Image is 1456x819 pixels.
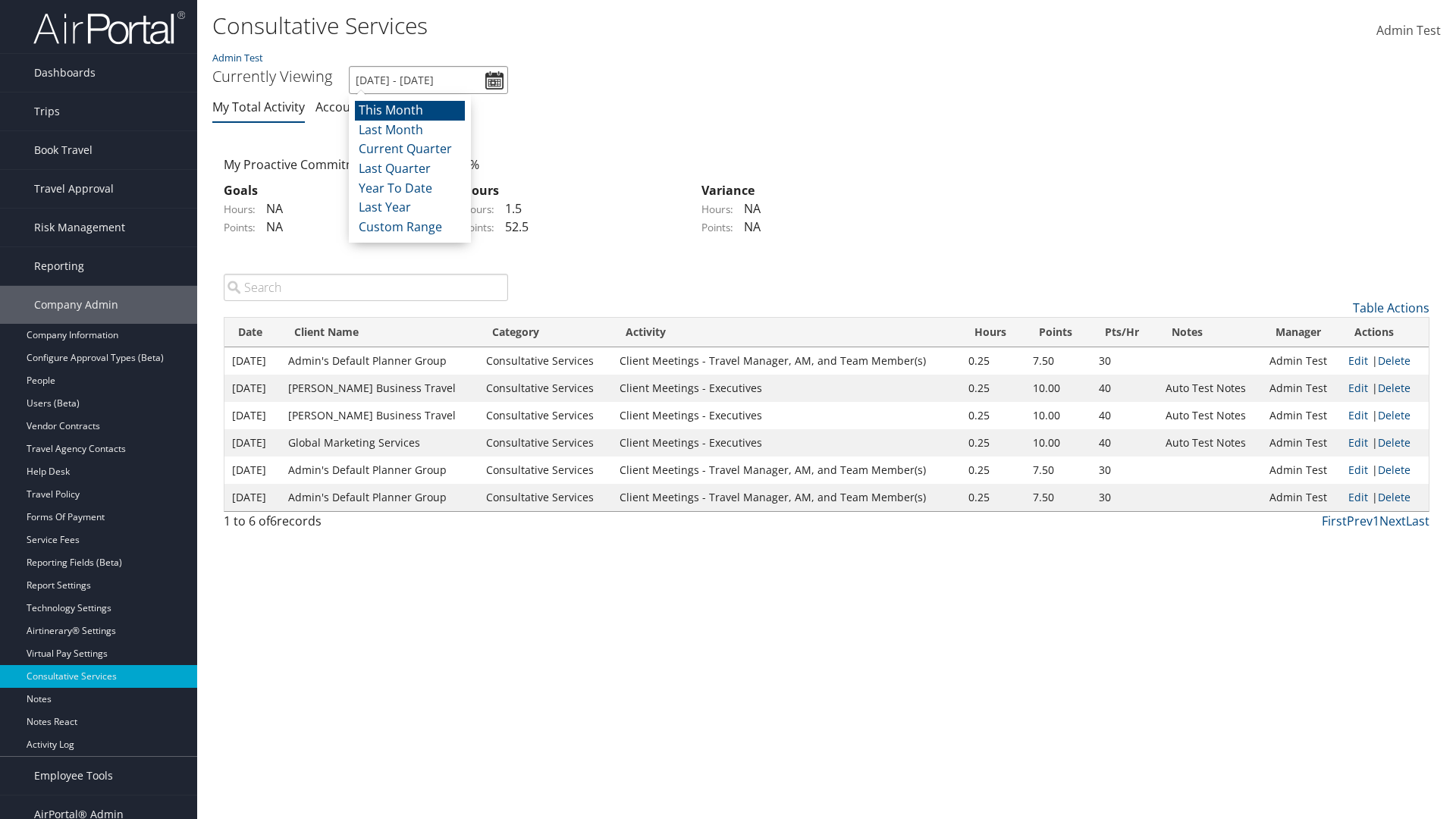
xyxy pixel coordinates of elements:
span: Admin Test [1376,22,1441,39]
li: Last Month [355,121,465,140]
strong: Variance [701,182,755,199]
td: 7.50 [1025,484,1091,511]
th: Points [1025,318,1091,347]
span: 6 [270,513,277,529]
td: Auto Test Notes [1158,375,1262,402]
input: Search [224,274,508,301]
th: Actions [1341,318,1429,347]
a: Delete [1378,463,1410,477]
strong: Hours [463,182,499,199]
a: 1 [1373,513,1379,529]
a: Edit [1348,435,1368,450]
a: First [1322,513,1347,529]
td: | [1341,347,1429,375]
td: [PERSON_NAME] Business Travel [281,375,479,402]
td: Admin's Default Planner Group [281,347,479,375]
a: My Total Activity [212,99,305,115]
td: [DATE] [224,402,281,429]
td: [DATE] [224,457,281,484]
td: 7.50 [1025,457,1091,484]
a: Admin Test [1376,8,1441,55]
label: Points: [463,220,494,235]
li: This Month [355,101,465,121]
td: Client Meetings - Travel Manager, AM, and Team Member(s) [612,457,961,484]
a: Edit [1348,408,1368,422]
td: Consultative Services [479,347,612,375]
th: Category: activate to sort column ascending [479,318,612,347]
td: Auto Test Notes [1158,402,1262,429]
td: 0.25 [961,375,1025,402]
a: Prev [1347,513,1373,529]
a: Edit [1348,353,1368,368]
label: Points: [701,220,733,235]
a: Edit [1348,463,1368,477]
label: Hours: [224,202,256,217]
td: 10.00 [1025,402,1091,429]
td: 40 [1091,375,1158,402]
span: Company Admin [34,286,118,324]
td: | [1341,429,1429,457]
td: 0.25 [961,457,1025,484]
h3: Currently Viewing [212,66,332,86]
td: 7.50 [1025,347,1091,375]
li: Last Year [355,198,465,218]
a: Delete [1378,381,1410,395]
span: NA [736,218,761,235]
div: My Proactive Commitment: [212,155,451,174]
span: NA [259,218,283,235]
a: Delete [1378,490,1410,504]
td: | [1341,375,1429,402]
td: 40 [1091,429,1158,457]
td: [DATE] [224,429,281,457]
input: [DATE] - [DATE] [349,66,508,94]
td: 30 [1091,457,1158,484]
th: Client Name [281,318,479,347]
td: Admin Test [1262,347,1341,375]
td: 10.00 [1025,375,1091,402]
td: Consultative Services [479,484,612,511]
td: Admin's Default Planner Group [281,457,479,484]
td: Auto Test Notes [1158,429,1262,457]
span: Travel Approval [34,170,114,208]
th: Notes [1158,318,1262,347]
td: Admin's Default Planner Group [281,484,479,511]
td: Admin Test [1262,429,1341,457]
td: [DATE] [224,484,281,511]
a: Last [1406,513,1429,529]
td: 0.25 [961,484,1025,511]
td: Client Meetings - Executives [612,402,961,429]
a: Delete [1378,353,1410,368]
td: Consultative Services [479,402,612,429]
td: Admin Test [1262,402,1341,429]
li: Last Quarter [355,159,465,179]
th: Hours [961,318,1025,347]
td: Client Meetings - Travel Manager, AM, and Team Member(s) [612,484,961,511]
th: Pts/Hr [1091,318,1158,347]
td: Admin Test [1262,484,1341,511]
td: | [1341,402,1429,429]
td: [PERSON_NAME] Business Travel [281,402,479,429]
td: Client Meetings - Executives [612,375,961,402]
a: Admin Test [212,51,263,64]
a: Delete [1378,435,1410,450]
span: Trips [34,93,60,130]
td: | [1341,457,1429,484]
td: Admin Test [1262,457,1341,484]
a: Edit [1348,381,1368,395]
strong: Goals [224,182,258,199]
span: Book Travel [34,131,93,169]
td: Client Meetings - Travel Manager, AM, and Team Member(s) [612,347,961,375]
label: Hours: [701,202,733,217]
td: 30 [1091,484,1158,511]
label: Hours: [463,202,494,217]
td: [DATE] [224,375,281,402]
td: 0.25 [961,429,1025,457]
td: Consultative Services [479,457,612,484]
td: 0.25 [961,402,1025,429]
span: 1.5 [497,200,522,217]
span: 52.5 [497,218,529,235]
td: Admin Test [1262,375,1341,402]
th: Manager: activate to sort column ascending [1262,318,1341,347]
div: 1 to 6 of records [224,512,508,538]
td: 30 [1091,347,1158,375]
